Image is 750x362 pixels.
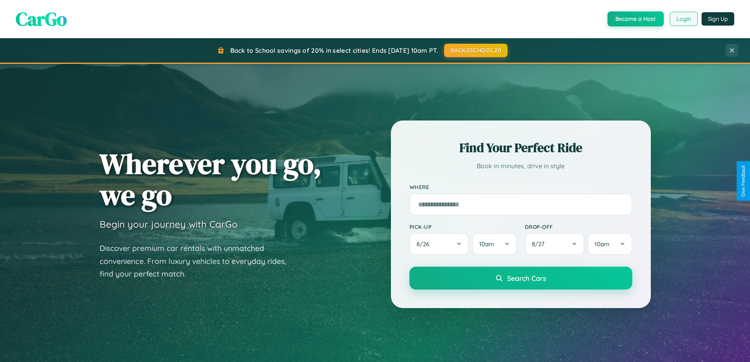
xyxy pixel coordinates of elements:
label: Drop-off [525,223,632,230]
button: Become a Host [607,11,664,26]
label: Pick-up [409,223,517,230]
button: Login [670,12,698,26]
button: 10am [472,233,517,255]
span: Back to School savings of 20% in select cities! Ends [DATE] 10am PT. [230,46,438,54]
p: Book in minutes, drive in style [409,160,632,172]
button: BACK2SCHOOL20 [444,44,507,57]
span: 10am [479,240,494,248]
span: 10am [594,240,609,248]
button: 8/26 [409,233,469,255]
span: Search Cars [507,274,546,282]
button: 10am [587,233,632,255]
h2: Find Your Perfect Ride [409,139,632,156]
span: CarGo [16,6,67,32]
label: Where [409,184,632,190]
span: 8 / 27 [532,240,548,248]
h3: Begin your journey with CarGo [100,218,238,230]
h1: Wherever you go, we go [100,148,322,210]
button: Search Cars [409,267,632,290]
p: Discover premium car rentals with unmatched convenience. From luxury vehicles to everyday rides, ... [100,242,296,280]
span: 8 / 26 [417,240,433,248]
div: Give Feedback [741,165,746,197]
button: 8/27 [525,233,585,255]
button: Sign Up [702,12,734,26]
